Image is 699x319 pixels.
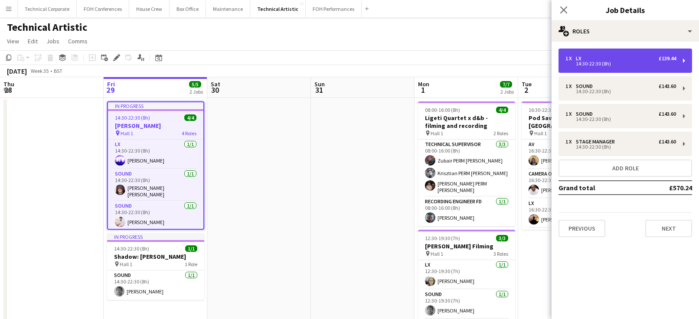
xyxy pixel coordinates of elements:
[576,139,618,145] div: Stage Manager
[418,80,429,88] span: Mon
[2,85,14,95] span: 28
[418,101,515,226] app-job-card: 08:00-16:00 (8h)4/4Ligeti Quartet x d&b - filming and recording Hall 12 RolesTechnical Supervisor...
[3,36,23,47] a: View
[431,130,443,137] span: Hall 1
[106,85,115,95] span: 29
[182,130,196,137] span: 4 Roles
[522,228,619,260] app-card-role: Recording Engineer HD1/1
[65,36,91,47] a: Comms
[18,0,77,17] button: Technical Corporate
[418,242,515,250] h3: [PERSON_NAME] Filming
[114,245,149,252] span: 14:30-22:30 (8h)
[493,130,508,137] span: 2 Roles
[107,233,204,300] app-job-card: In progress14:30-22:30 (8h)1/1Shadow: [PERSON_NAME] Hall 11 RoleSound1/114:30-22:30 (8h)[PERSON_N...
[107,80,115,88] span: Fri
[522,101,619,230] app-job-card: 16:30-22:30 (6h)6/6Pod Save the [GEOGRAPHIC_DATA] Hall 16 RolesAV1/116:30-22:30 (6h)[PERSON_NAME]...
[418,260,515,290] app-card-role: LX1/112:30-19:30 (7h)[PERSON_NAME]
[493,251,508,257] span: 3 Roles
[108,169,203,201] app-card-role: Sound1/114:30-22:30 (8h)[PERSON_NAME] [PERSON_NAME]
[659,83,676,89] div: £143.60
[107,270,204,300] app-card-role: Sound1/114:30-22:30 (8h)[PERSON_NAME]
[565,117,676,121] div: 14:30-22:30 (8h)
[185,245,197,252] span: 1/1
[24,36,41,47] a: Edit
[565,83,576,89] div: 1 x
[552,21,699,42] div: Roles
[565,111,576,117] div: 1 x
[425,235,460,241] span: 12:30-19:30 (7h)
[68,37,88,45] span: Comms
[645,220,692,237] button: Next
[170,0,206,17] button: Box Office
[54,68,62,74] div: BST
[565,139,576,145] div: 1 x
[28,37,38,45] span: Edit
[211,80,220,88] span: Sat
[129,0,170,17] button: House Crew
[565,55,576,62] div: 1 x
[534,130,547,137] span: Hall 1
[565,145,676,149] div: 14:30-22:30 (8h)
[500,88,514,95] div: 2 Jobs
[559,220,605,237] button: Previous
[46,37,59,45] span: Jobs
[552,4,699,16] h3: Job Details
[640,181,692,195] td: £570.24
[108,102,203,109] div: In progress
[314,80,325,88] span: Sun
[184,114,196,121] span: 4/4
[108,122,203,130] h3: [PERSON_NAME]
[418,114,515,130] h3: Ligeti Quartet x d&b - filming and recording
[108,140,203,169] app-card-role: LX1/114:30-22:30 (8h)[PERSON_NAME]
[425,107,460,113] span: 08:00-16:00 (8h)
[108,201,203,231] app-card-role: Sound1/114:30-22:30 (8h)[PERSON_NAME]
[418,197,515,226] app-card-role: Recording Engineer FD1/108:00-16:00 (8h)[PERSON_NAME]
[250,0,306,17] button: Technical Artistic
[559,181,640,195] td: Grand total
[520,85,532,95] span: 2
[559,159,692,177] button: Add role
[107,253,204,260] h3: Shadow: [PERSON_NAME]
[107,233,204,240] div: In progress
[522,114,619,130] h3: Pod Save the [GEOGRAPHIC_DATA]
[565,89,676,94] div: 14:30-22:30 (8h)
[522,199,619,228] app-card-role: LX1/116:30-22:30 (6h)[PERSON_NAME]
[565,62,676,66] div: 14:30-22:30 (8h)
[7,37,19,45] span: View
[496,107,508,113] span: 4/4
[306,0,362,17] button: FOH Performances
[209,85,220,95] span: 30
[3,80,14,88] span: Thu
[659,55,676,62] div: £139.44
[576,111,596,117] div: Sound
[576,55,585,62] div: LX
[185,261,197,267] span: 1 Role
[659,139,676,145] div: £143.60
[115,114,150,121] span: 14:30-22:30 (8h)
[29,68,50,74] span: Week 35
[206,0,250,17] button: Maintenance
[121,130,133,137] span: Hall 1
[77,0,129,17] button: FOH Conferences
[43,36,63,47] a: Jobs
[522,80,532,88] span: Tue
[659,111,676,117] div: £143.60
[107,101,204,230] div: In progress14:30-22:30 (8h)4/4[PERSON_NAME] Hall 14 RolesLX1/114:30-22:30 (8h)[PERSON_NAME]Sound1...
[120,261,132,267] span: Hall 1
[418,140,515,197] app-card-role: Technical Supervisor3/308:00-16:00 (8h)Zubair PERM [PERSON_NAME]Krisztian PERM [PERSON_NAME][PERS...
[418,290,515,319] app-card-role: Sound1/112:30-19:30 (7h)[PERSON_NAME]
[522,140,619,169] app-card-role: AV1/116:30-22:30 (6h)[PERSON_NAME]
[417,85,429,95] span: 1
[496,235,508,241] span: 3/3
[189,88,203,95] div: 2 Jobs
[7,67,27,75] div: [DATE]
[500,81,512,88] span: 7/7
[529,107,564,113] span: 16:30-22:30 (6h)
[576,83,596,89] div: Sound
[522,169,619,199] app-card-role: Camera Operator HD1/116:30-22:30 (6h)[PERSON_NAME]
[189,81,201,88] span: 5/5
[431,251,443,257] span: Hall 1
